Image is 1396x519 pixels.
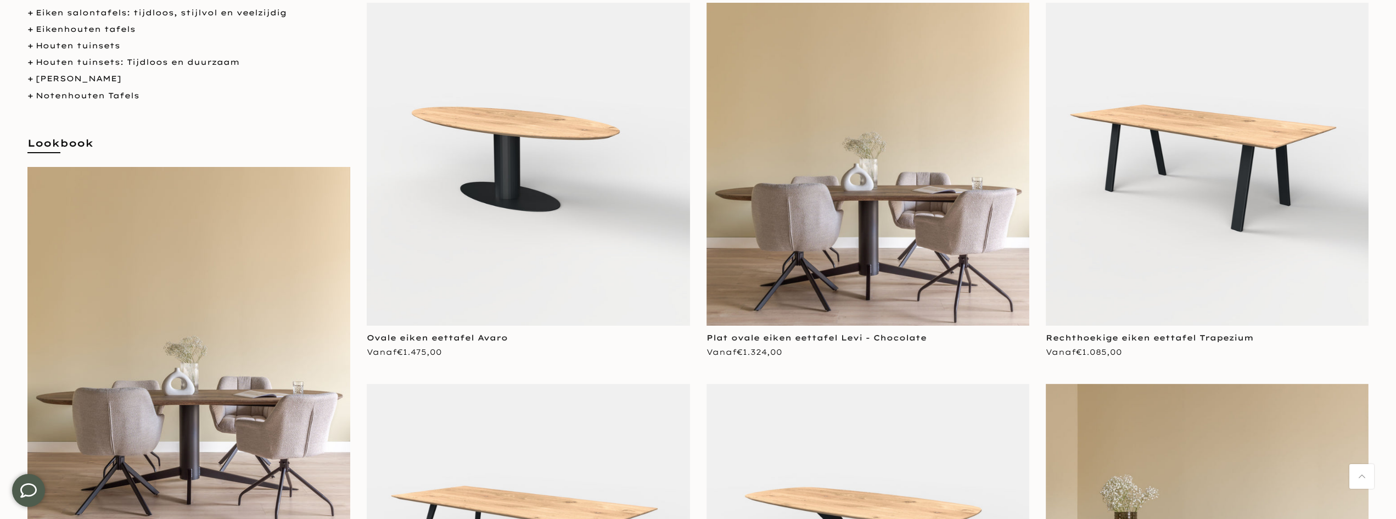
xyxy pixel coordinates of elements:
[36,57,239,67] a: Houten tuinsets: Tijdloos en duurzaam
[36,74,121,83] a: [PERSON_NAME]
[367,347,442,357] span: Vanaf
[27,136,350,161] h5: Lookbook
[707,333,927,343] a: Plat ovale eiken eettafel Levi - Chocolate
[367,333,508,343] a: Ovale eiken eettafel Avaro
[36,8,287,18] a: Eiken salontafels: tijdloos, stijlvol en veelzijdig
[1349,464,1374,489] a: Terug naar boven
[36,41,120,51] a: Houten tuinsets
[707,347,782,357] span: Vanaf
[397,347,442,357] span: €1.475,00
[1046,347,1122,357] span: Vanaf
[36,91,139,101] a: Notenhouten Tafels
[1046,333,1254,343] a: Rechthoekige eiken eettafel Trapezium
[737,347,782,357] span: €1.324,00
[1076,347,1122,357] span: €1.085,00
[36,107,94,117] a: Onderhoud
[36,24,136,34] a: Eikenhouten tafels
[1,463,56,518] iframe: toggle-frame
